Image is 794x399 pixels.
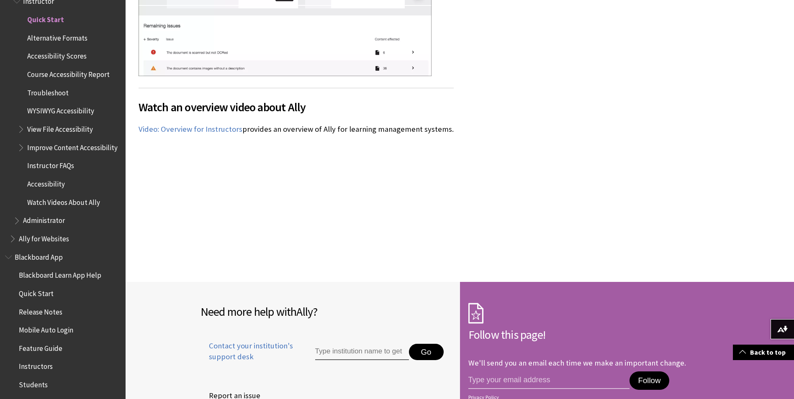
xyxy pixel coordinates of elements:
span: Accessibility [27,177,65,188]
p: We'll send you an email each time we make an important change. [468,358,686,368]
a: Back to top [733,345,794,360]
span: Ally [296,304,313,319]
span: Instructors [19,360,53,371]
span: View File Accessibility [27,122,93,133]
span: Accessibility Scores [27,49,87,61]
iframe: Overview for Instructors of Ally for Learning Management Systems [139,152,296,240]
span: Quick Start [27,13,64,24]
span: Watch Videos About Ally [27,195,100,207]
span: Students [19,378,48,389]
p: provides an overview of Ally for learning management systems. [139,124,454,135]
h2: Follow this page! [468,326,719,343]
span: Mobile Auto Login [19,323,73,334]
span: Course Accessibility Report [27,67,110,79]
a: Contact your institution's support desk [200,340,296,372]
span: Blackboard App [15,250,63,261]
input: email address [468,371,630,389]
h2: Need more help with ? [200,303,452,320]
span: WYSIWYG Accessibility [27,104,94,115]
span: Quick Start [19,286,54,298]
span: Administrator [23,214,65,225]
span: Feature Guide [19,341,62,353]
input: Type institution name to get support [315,344,409,361]
span: Watch an overview video about Ally [139,98,454,116]
span: Release Notes [19,305,62,316]
a: Video: Overview for Instructors [139,124,242,134]
span: Improve Content Accessibility [27,141,118,152]
button: Go [409,344,444,361]
span: Contact your institution's support desk [200,340,296,362]
span: Instructor FAQs [27,159,74,170]
span: Ally for Websites [19,232,69,243]
span: Blackboard Learn App Help [19,268,101,279]
button: Follow [630,371,669,390]
img: Subscription Icon [468,303,483,324]
span: Alternative Formats [27,31,87,42]
span: Troubleshoot [27,86,69,97]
